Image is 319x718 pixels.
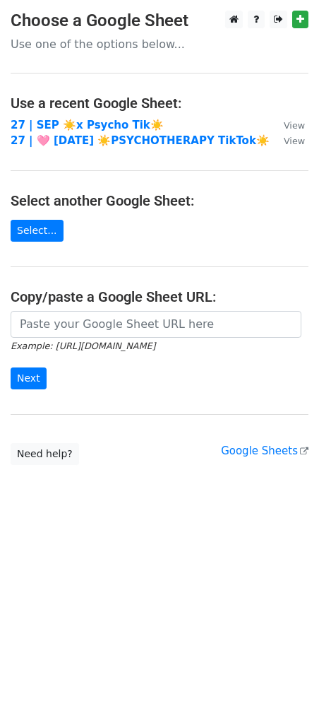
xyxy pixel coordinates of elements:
[11,443,79,465] a: Need help?
[270,119,305,131] a: View
[221,445,308,457] a: Google Sheets
[11,11,308,31] h3: Choose a Google Sheet
[284,136,305,146] small: View
[11,119,164,131] a: 27 | SEP ☀️x Psycho Tik☀️
[11,220,64,242] a: Select...
[11,192,308,209] h4: Select another Google Sheet:
[284,120,305,131] small: View
[11,37,308,52] p: Use one of the options below...
[11,311,301,338] input: Paste your Google Sheet URL here
[270,134,305,147] a: View
[11,288,308,305] h4: Copy/paste a Google Sheet URL:
[11,95,308,112] h4: Use a recent Google Sheet:
[11,367,47,389] input: Next
[11,134,270,147] a: 27 | 🩷 [DATE] ☀️PSYCHOTHERAPY TikTok☀️
[11,341,155,351] small: Example: [URL][DOMAIN_NAME]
